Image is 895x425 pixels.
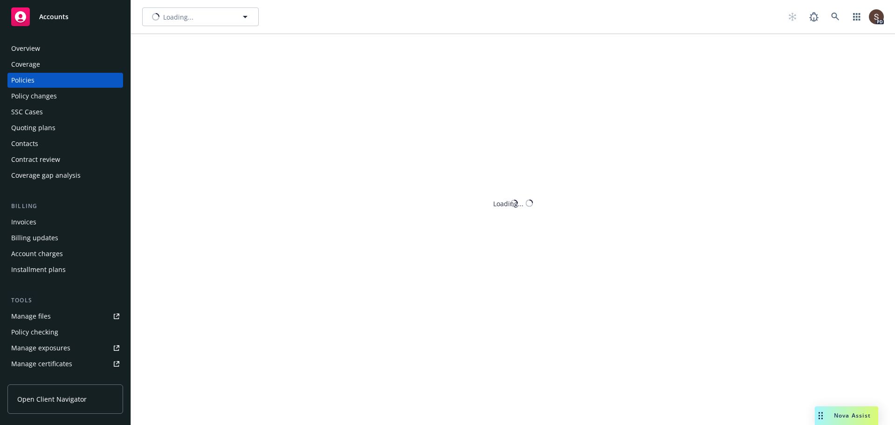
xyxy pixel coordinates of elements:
[7,57,123,72] a: Coverage
[7,262,123,277] a: Installment plans
[11,41,40,56] div: Overview
[7,246,123,261] a: Account charges
[869,9,884,24] img: photo
[11,341,70,355] div: Manage exposures
[11,168,81,183] div: Coverage gap analysis
[11,57,40,72] div: Coverage
[11,73,34,88] div: Policies
[11,230,58,245] div: Billing updates
[11,215,36,230] div: Invoices
[7,202,123,211] div: Billing
[834,411,871,419] span: Nova Assist
[11,262,66,277] div: Installment plans
[847,7,866,26] a: Switch app
[7,4,123,30] a: Accounts
[7,168,123,183] a: Coverage gap analysis
[11,105,43,119] div: SSC Cases
[142,7,259,26] button: Loading...
[7,309,123,324] a: Manage files
[783,7,802,26] a: Start snowing
[17,394,87,404] span: Open Client Navigator
[11,136,38,151] div: Contacts
[11,309,51,324] div: Manage files
[815,406,878,425] button: Nova Assist
[7,372,123,387] a: Manage claims
[7,41,123,56] a: Overview
[7,152,123,167] a: Contract review
[7,215,123,230] a: Invoices
[7,120,123,135] a: Quoting plans
[7,136,123,151] a: Contacts
[7,341,123,355] a: Manage exposures
[7,230,123,245] a: Billing updates
[7,89,123,104] a: Policy changes
[11,246,63,261] div: Account charges
[493,198,523,208] div: Loading...
[826,7,845,26] a: Search
[11,356,72,371] div: Manage certificates
[7,73,123,88] a: Policies
[163,12,193,22] span: Loading...
[39,13,69,21] span: Accounts
[815,406,826,425] div: Drag to move
[7,296,123,305] div: Tools
[7,325,123,340] a: Policy checking
[11,120,55,135] div: Quoting plans
[7,356,123,371] a: Manage certificates
[7,105,123,119] a: SSC Cases
[11,89,57,104] div: Policy changes
[11,152,60,167] div: Contract review
[805,7,823,26] a: Report a Bug
[11,325,58,340] div: Policy checking
[11,372,58,387] div: Manage claims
